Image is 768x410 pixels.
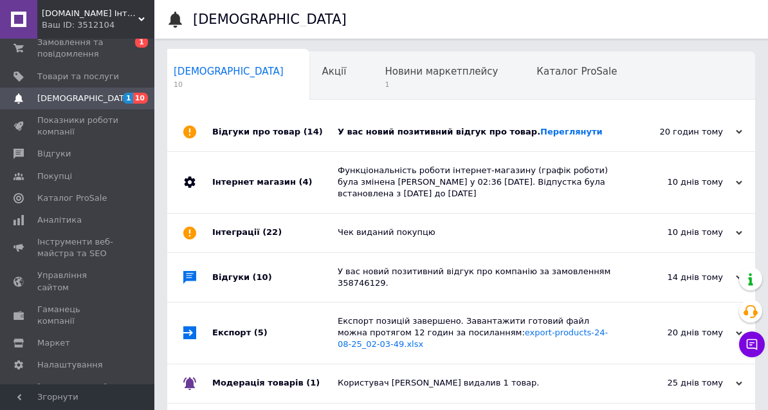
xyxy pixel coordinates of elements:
span: 10 [133,93,148,104]
div: Експорт [212,303,338,364]
div: 20 днів тому [614,327,742,339]
span: Гаманець компанії [37,304,119,327]
span: Каталог ProSale [536,66,617,77]
span: 10 [174,80,284,89]
span: 1 [385,80,498,89]
span: (5) [254,328,268,337]
div: Модерація товарів [212,364,338,403]
div: Інтернет магазин [212,152,338,213]
div: 20 годин тому [614,126,742,138]
div: Інтеграції [212,214,338,252]
span: Відгуки [37,148,71,160]
div: Користувач [PERSON_NAME] видалив 1 товар. [338,377,614,389]
span: MyDoll.com.ua Інтернет-магазин Іграшок [42,8,138,19]
div: У вас новий позитивний відгук про товар. [338,126,614,138]
span: 1 [135,37,148,48]
span: Замовлення та повідомлення [37,37,119,60]
span: Товари та послуги [37,71,119,82]
span: Акції [322,66,347,77]
span: (4) [298,177,312,187]
span: Управління сайтом [37,270,119,293]
span: Покупці [37,171,72,182]
span: 1 [123,93,133,104]
span: Інструменти веб-майстра та SEO [37,236,119,259]
a: Переглянути [540,127,603,136]
button: Чат з покупцем [739,331,765,357]
div: Функціональність роботи інтернет-магазину (графік роботи) була змінена [PERSON_NAME] у 02:36 [DAT... [338,165,614,200]
div: 10 днів тому [614,227,742,238]
h1: [DEMOGRAPHIC_DATA] [193,12,347,27]
div: 10 днів тому [614,176,742,188]
div: Відгуки [212,253,338,302]
div: Чек виданий покупцю [338,227,614,238]
span: Показники роботи компанії [37,115,119,138]
span: (10) [253,272,272,282]
span: Новини маркетплейсу [385,66,498,77]
span: (22) [262,227,282,237]
span: Каталог ProSale [37,192,107,204]
div: У вас новий позитивний відгук про компанію за замовленням 358746129. [338,266,614,289]
span: [DEMOGRAPHIC_DATA] [37,93,133,104]
span: (14) [304,127,323,136]
div: 25 днів тому [614,377,742,389]
div: Експорт позицій завершено. Завантажити готовий файл можна протягом 12 годин за посиланням: [338,315,614,351]
span: (1) [306,378,320,387]
div: Ваш ID: 3512104 [42,19,154,31]
span: Маркет [37,337,70,349]
span: Аналітика [37,214,82,226]
div: 14 днів тому [614,272,742,283]
div: Відгуки про товар [212,113,338,151]
span: [DEMOGRAPHIC_DATA] [174,66,284,77]
span: Налаштування [37,359,103,371]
